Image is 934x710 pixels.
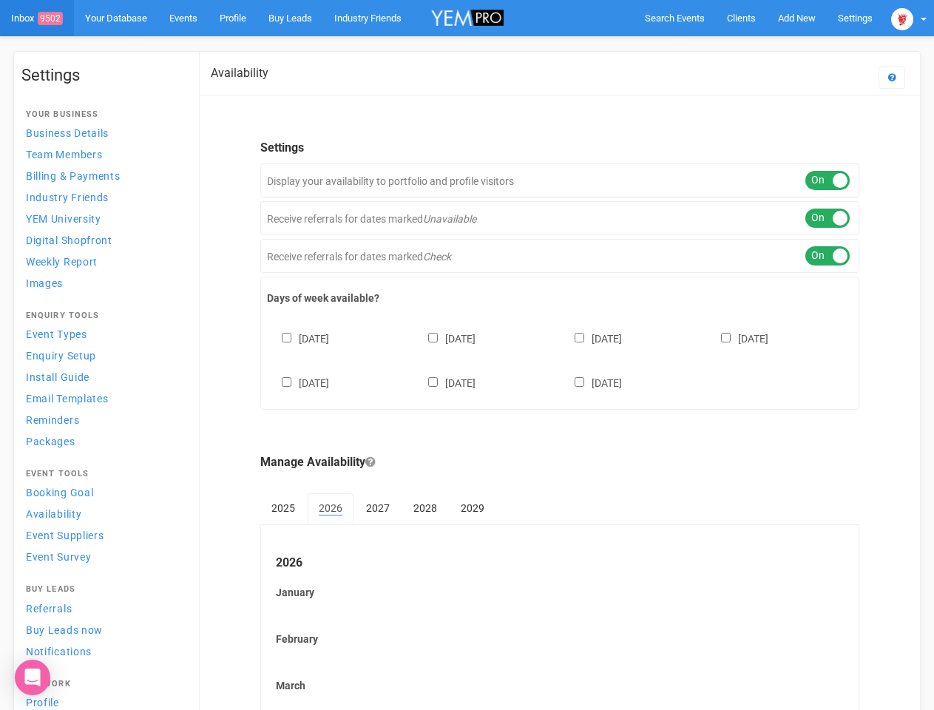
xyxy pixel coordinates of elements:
span: Notifications [26,646,92,657]
label: [DATE] [267,374,329,390]
div: Display your availability to portfolio and profile visitors [260,163,859,197]
h1: Settings [21,67,184,84]
span: Email Templates [26,393,109,405]
div: Open Intercom Messenger [15,660,50,695]
a: Enquiry Setup [21,345,184,365]
label: January [276,585,844,600]
span: Business Details [26,127,109,139]
label: March [276,678,844,693]
h4: Network [26,680,180,689]
a: Booking Goal [21,482,184,502]
a: Notifications [21,641,184,661]
h4: Enquiry Tools [26,311,180,320]
a: Email Templates [21,388,184,408]
h4: Event Tools [26,470,180,479]
div: Receive referrals for dates marked [260,239,859,273]
input: [DATE] [575,333,584,342]
input: [DATE] [428,377,438,387]
legend: Manage Availability [260,454,859,471]
label: [DATE] [413,330,476,346]
h4: Buy Leads [26,585,180,594]
label: [DATE] [706,330,768,346]
span: Booking Goal [26,487,93,498]
span: Billing & Payments [26,170,121,182]
label: [DATE] [560,374,622,390]
input: [DATE] [282,377,291,387]
div: Receive referrals for dates marked [260,201,859,235]
h4: Your Business [26,110,180,119]
span: Enquiry Setup [26,350,96,362]
a: Buy Leads now [21,620,184,640]
legend: 2026 [276,555,844,572]
span: Availability [26,508,81,520]
label: Days of week available? [267,291,853,305]
label: February [276,632,844,646]
a: 2028 [402,493,448,523]
span: Event Suppliers [26,530,104,541]
a: Referrals [21,598,184,618]
a: Install Guide [21,367,184,387]
input: [DATE] [575,377,584,387]
a: Digital Shopfront [21,230,184,250]
label: [DATE] [267,330,329,346]
em: Unavailable [423,213,476,225]
a: 2026 [308,493,353,524]
span: Add New [778,13,816,24]
a: Event Suppliers [21,525,184,545]
input: [DATE] [282,333,291,342]
span: Images [26,277,63,289]
span: Packages [26,436,75,447]
a: Weekly Report [21,251,184,271]
a: Team Members [21,144,184,164]
a: Images [21,273,184,293]
a: Business Details [21,123,184,143]
a: Reminders [21,410,184,430]
label: [DATE] [560,330,622,346]
em: Check [423,251,451,263]
a: 2029 [450,493,495,523]
span: Reminders [26,414,79,426]
span: Search Events [645,13,705,24]
img: open-uri20250107-2-1pbi2ie [891,8,913,30]
a: Event Types [21,324,184,344]
a: 2025 [260,493,306,523]
span: Clients [727,13,756,24]
input: [DATE] [721,333,731,342]
a: 2027 [355,493,401,523]
input: [DATE] [428,333,438,342]
label: [DATE] [413,374,476,390]
legend: Settings [260,140,859,157]
span: Digital Shopfront [26,234,112,246]
a: Event Survey [21,547,184,567]
span: Event Types [26,328,87,340]
span: Team Members [26,149,102,160]
a: YEM University [21,209,184,229]
a: Industry Friends [21,187,184,207]
a: Billing & Payments [21,166,184,186]
a: Packages [21,431,184,451]
span: Weekly Report [26,256,98,268]
span: YEM University [26,213,101,225]
span: Install Guide [26,371,89,383]
span: Event Survey [26,551,91,563]
span: 9502 [38,12,63,25]
h2: Availability [211,67,268,80]
a: Availability [21,504,184,524]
